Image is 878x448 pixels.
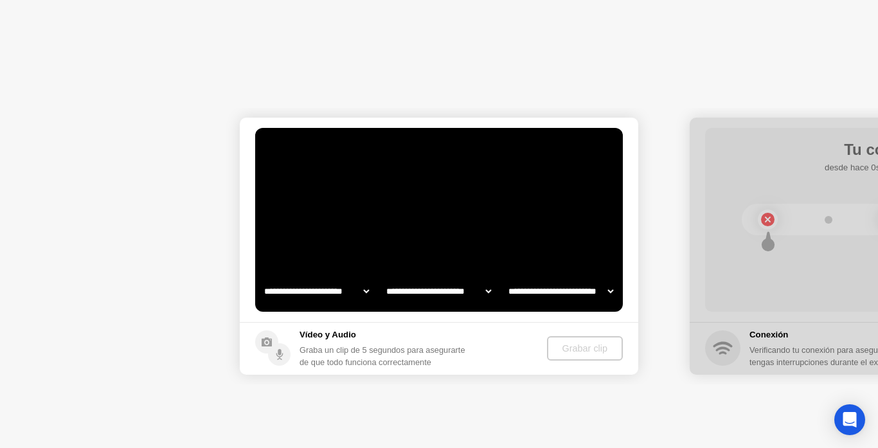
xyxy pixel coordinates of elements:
div: Graba un clip de 5 segundos para asegurarte de que todo funciona correctamente [300,344,471,368]
div: Open Intercom Messenger [834,404,865,435]
div: Grabar clip [552,343,618,354]
button: Grabar clip [547,336,623,361]
select: Available microphones [506,278,616,304]
select: Available speakers [384,278,494,304]
h5: Vídeo y Audio [300,328,471,341]
select: Available cameras [262,278,372,304]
